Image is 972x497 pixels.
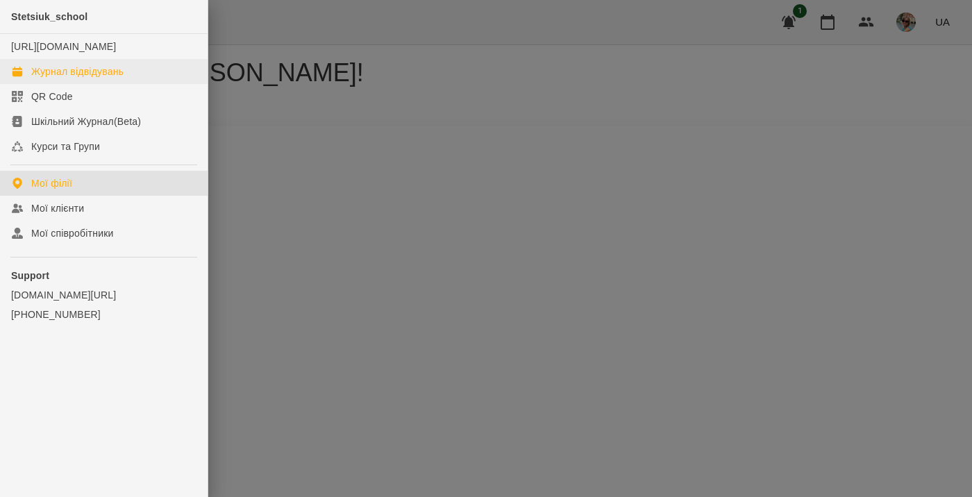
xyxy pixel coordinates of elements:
div: Курси та Групи [31,140,100,153]
a: [URL][DOMAIN_NAME] [11,41,116,52]
a: [PHONE_NUMBER] [11,308,196,321]
div: Мої філії [31,176,72,190]
div: Журнал відвідувань [31,65,124,78]
a: [DOMAIN_NAME][URL] [11,288,196,302]
div: Шкільний Журнал(Beta) [31,115,141,128]
p: Support [11,269,196,283]
span: Stetsiuk_school [11,11,87,22]
div: Мої співробітники [31,226,114,240]
div: Мої клієнти [31,201,84,215]
div: QR Code [31,90,73,103]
